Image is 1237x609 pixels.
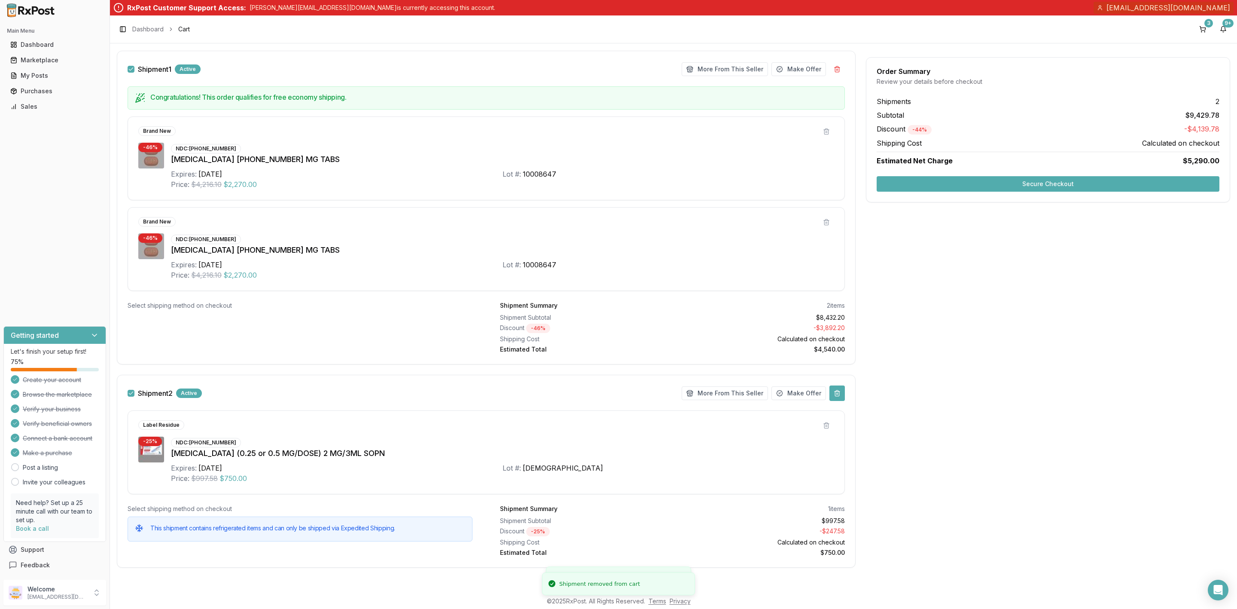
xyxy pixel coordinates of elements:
[176,389,202,398] div: Active
[1208,580,1228,600] div: Open Intercom Messenger
[1142,138,1219,148] span: Calculated on checkout
[500,335,669,343] div: Shipping Cost
[676,345,845,354] div: $4,540.00
[1183,156,1219,166] span: $5,290.00
[191,179,222,190] span: $4,216.10
[23,449,72,457] span: Make a purchase
[191,473,218,484] span: $997.58
[500,538,669,547] div: Shipping Cost
[150,524,465,532] h5: This shipment contains refrigerated items and can only be shipped via Expedited Shipping.
[223,270,257,280] span: $2,270.00
[3,69,106,83] button: My Posts
[171,153,834,165] div: [MEDICAL_DATA] [PHONE_NUMBER] MG TABS
[27,585,87,594] p: Welcome
[23,376,81,384] span: Create your account
[7,83,103,99] a: Purchases
[877,176,1219,192] button: Secure Checkout
[500,548,669,557] div: Estimated Total
[877,125,932,133] span: Discount
[3,542,106,557] button: Support
[171,144,241,153] div: NDC: [PHONE_NUMBER]
[7,37,103,52] a: Dashboard
[676,527,845,536] div: - $247.58
[877,68,1219,75] div: Order Summary
[500,324,669,333] div: Discount
[7,52,103,68] a: Marketplace
[523,260,556,270] div: 10008647
[500,505,558,513] div: Shipment Summary
[138,437,164,462] img: Ozempic (0.25 or 0.5 MG/DOSE) 2 MG/3ML SOPN
[9,586,22,600] img: User avatar
[676,324,845,333] div: - $3,892.20
[250,3,495,12] p: [PERSON_NAME][EMAIL_ADDRESS][DOMAIN_NAME] is currently accessing this account.
[11,330,59,340] h3: Getting started
[1216,96,1219,107] span: 2
[877,77,1219,86] div: Review your details before checkout
[171,270,189,280] div: Price:
[138,143,162,152] div: - 46 %
[771,62,826,76] button: Make Offer
[16,525,49,532] a: Book a call
[877,138,922,148] span: Shipping Cost
[3,557,106,573] button: Feedback
[676,538,845,547] div: Calculated on checkout
[128,301,472,310] div: Select shipping method on checkout
[23,405,81,413] span: Verify your business
[1216,22,1230,36] button: 9+
[682,386,768,400] button: More From This Seller
[132,25,164,34] a: Dashboard
[150,94,838,101] h5: Congratulations! This order qualifies for free economy shipping.
[21,561,50,569] span: Feedback
[526,324,550,333] div: - 46 %
[198,260,222,270] div: [DATE]
[827,301,845,310] div: 2 items
[11,347,99,356] p: Let's finish your setup first!
[1204,19,1213,28] div: 3
[223,179,257,190] span: $2,270.00
[3,100,106,113] button: Sales
[171,447,834,459] div: [MEDICAL_DATA] (0.25 or 0.5 MG/DOSE) 2 MG/3ML SOPN
[138,66,171,73] label: Shipment 1
[7,68,103,83] a: My Posts
[171,169,197,179] div: Expires:
[503,260,521,270] div: Lot #:
[500,301,558,310] div: Shipment Summary
[503,169,521,179] div: Lot #:
[171,438,241,447] div: NDC: [PHONE_NUMBER]
[10,40,99,49] div: Dashboard
[3,53,106,67] button: Marketplace
[178,25,190,34] span: Cart
[500,345,669,354] div: Estimated Total
[10,56,99,64] div: Marketplace
[877,110,904,120] span: Subtotal
[171,260,197,270] div: Expires:
[171,244,834,256] div: [MEDICAL_DATA] [PHONE_NUMBER] MG TABS
[23,419,92,428] span: Verify beneficial owners
[16,499,94,524] p: Need help? Set up a 25 minute call with our team to set up.
[523,463,603,473] div: [DEMOGRAPHIC_DATA]
[828,505,845,513] div: 1 items
[27,594,87,600] p: [EMAIL_ADDRESS][DOMAIN_NAME]
[127,3,246,13] div: RxPost Customer Support Access:
[3,3,58,17] img: RxPost Logo
[138,390,173,397] label: Shipment 2
[138,420,184,430] div: Label Residue
[10,102,99,111] div: Sales
[7,28,103,34] h2: Main Menu
[1196,22,1210,36] button: 3
[559,580,640,588] div: Shipment removed from cart
[908,125,932,135] div: - 44 %
[877,96,911,107] span: Shipments
[23,478,85,487] a: Invite your colleagues
[132,25,190,34] nav: breadcrumb
[771,386,826,400] button: Make Offer
[7,99,103,114] a: Sales
[10,71,99,80] div: My Posts
[676,517,845,525] div: $997.58
[1185,110,1219,120] span: $9,429.78
[676,548,845,557] div: $750.00
[523,169,556,179] div: 10008647
[670,597,691,605] a: Privacy
[682,62,768,76] button: More From This Seller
